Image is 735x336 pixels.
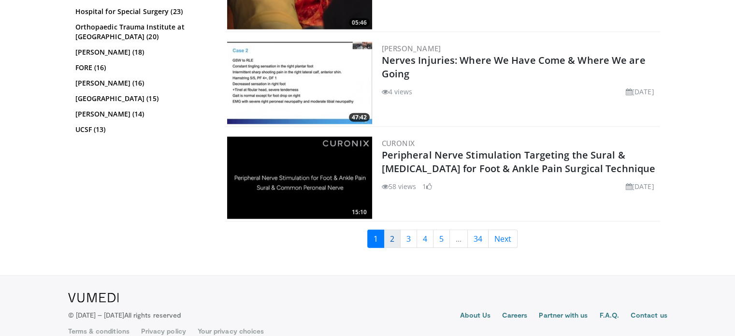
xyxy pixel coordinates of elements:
a: FORE (16) [75,63,208,73]
span: All rights reserved [124,311,181,319]
a: Hospital for Special Surgery (23) [75,7,208,16]
a: Privacy policy [141,326,186,336]
a: Contact us [631,310,667,322]
a: Careers [502,310,528,322]
a: F.A.Q. [599,310,619,322]
a: 47:42 [227,42,372,124]
li: 4 views [382,87,413,97]
img: VuMedi Logo [68,293,119,303]
a: UCSF (13) [75,125,208,134]
a: [GEOGRAPHIC_DATA] (15) [75,94,208,103]
span: 15:10 [349,208,370,217]
span: 47:42 [349,113,370,122]
a: 15:10 [227,137,372,219]
a: 4 [417,230,433,248]
img: f705c0c4-809c-4b75-8682-bad47336147d.300x170_q85_crop-smart_upscale.jpg [227,137,372,219]
nav: Search results pages [225,230,660,248]
a: Partner with us [539,310,588,322]
li: [DATE] [626,87,654,97]
a: [PERSON_NAME] [382,44,441,53]
a: Nerves Injuries: Where We Have Come & Where We are Going [382,54,646,80]
a: Your privacy choices [198,326,264,336]
a: [PERSON_NAME] (18) [75,47,208,57]
a: 3 [400,230,417,248]
a: 34 [467,230,489,248]
a: Terms & conditions [68,326,130,336]
li: 1 [422,181,432,191]
span: 05:46 [349,18,370,27]
li: [DATE] [626,181,654,191]
a: About Us [460,310,490,322]
a: 5 [433,230,450,248]
p: © [DATE] – [DATE] [68,310,181,320]
a: Next [488,230,518,248]
a: Curonix [382,138,415,148]
a: Orthopaedic Trauma Institute at [GEOGRAPHIC_DATA] (20) [75,22,208,42]
a: [PERSON_NAME] (14) [75,109,208,119]
li: 58 views [382,181,417,191]
a: Peripheral Nerve Stimulation Targeting the Sural & [MEDICAL_DATA] for Foot & Ankle Pain Surgical ... [382,148,656,175]
a: [PERSON_NAME] (16) [75,78,208,88]
a: 1 [367,230,384,248]
img: 8fbef72a-bbb4-4a72-a347-6b190806d87b.300x170_q85_crop-smart_upscale.jpg [227,42,372,124]
a: 2 [384,230,401,248]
